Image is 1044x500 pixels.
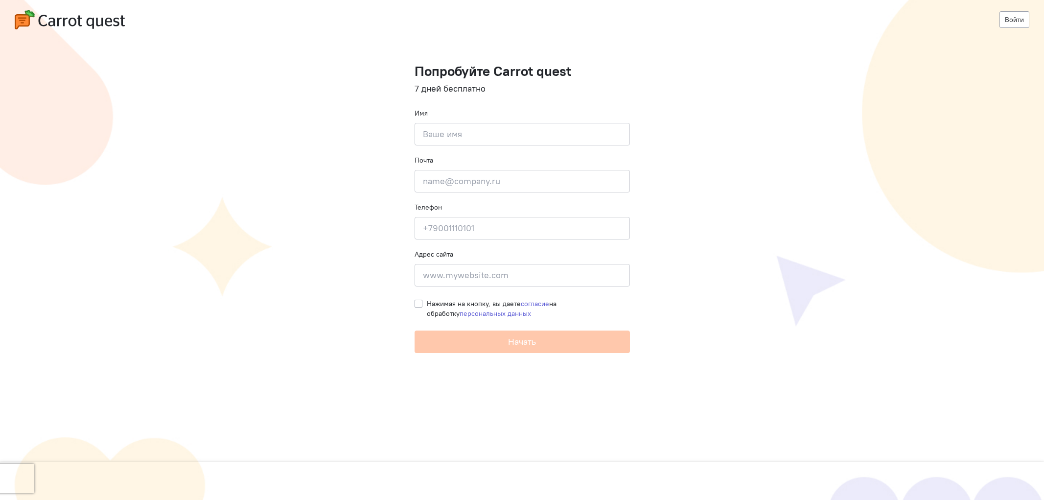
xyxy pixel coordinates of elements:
[999,11,1029,28] a: Войти
[415,123,630,145] input: Ваше имя
[415,108,428,118] label: Имя
[460,309,531,318] a: персональных данных
[415,217,630,239] input: +79001110101
[415,249,453,259] label: Адрес сайта
[415,155,433,165] label: Почта
[415,170,630,192] input: name@company.ru
[15,10,125,29] img: carrot-quest-logo.svg
[415,84,630,94] h4: 7 дней бесплатно
[415,331,630,353] button: Начать
[521,299,549,308] a: согласие
[427,299,557,318] span: Нажимая на кнопку, вы даете на обработку
[415,64,630,79] h1: Попробуйте Carrot quest
[508,336,536,347] span: Начать
[415,264,630,286] input: www.mywebsite.com
[415,202,442,212] label: Телефон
